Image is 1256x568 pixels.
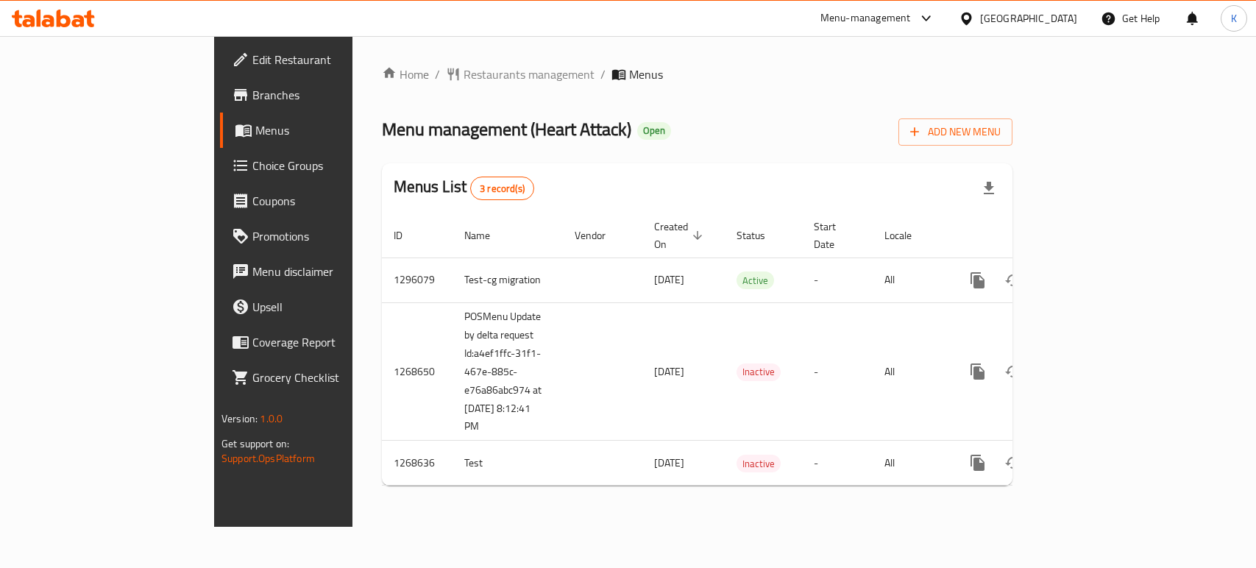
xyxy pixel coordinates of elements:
[654,270,684,289] span: [DATE]
[873,258,948,302] td: All
[637,122,671,140] div: Open
[453,441,563,486] td: Test
[252,369,412,386] span: Grocery Checklist
[629,65,663,83] span: Menus
[814,218,855,253] span: Start Date
[255,121,412,139] span: Menus
[737,363,781,381] div: Inactive
[252,263,412,280] span: Menu disclaimer
[252,227,412,245] span: Promotions
[898,118,1012,146] button: Add New Menu
[654,218,707,253] span: Created On
[252,333,412,351] span: Coverage Report
[802,258,873,302] td: -
[252,157,412,174] span: Choice Groups
[220,42,424,77] a: Edit Restaurant
[453,302,563,441] td: POSMenu Update by delta request Id:a4ef1ffc-31f1-467e-885c-e76a86abc974 at [DATE] 8:12:41 PM
[737,272,774,289] span: Active
[394,227,422,244] span: ID
[220,289,424,324] a: Upsell
[637,124,671,137] span: Open
[394,176,534,200] h2: Menus List
[464,65,595,83] span: Restaurants management
[960,445,996,480] button: more
[435,65,440,83] li: /
[220,360,424,395] a: Grocery Checklist
[1231,10,1237,26] span: K
[252,192,412,210] span: Coupons
[446,65,595,83] a: Restaurants management
[910,123,1001,141] span: Add New Menu
[802,441,873,486] td: -
[737,455,781,472] span: Inactive
[252,51,412,68] span: Edit Restaurant
[996,263,1031,298] button: Change Status
[220,219,424,254] a: Promotions
[260,409,283,428] span: 1.0.0
[382,113,631,146] span: Menu management ( Heart Attack )
[996,445,1031,480] button: Change Status
[960,263,996,298] button: more
[221,434,289,453] span: Get support on:
[873,302,948,441] td: All
[453,258,563,302] td: Test-cg migration
[471,182,533,196] span: 3 record(s)
[220,183,424,219] a: Coupons
[737,271,774,289] div: Active
[820,10,911,27] div: Menu-management
[654,362,684,381] span: [DATE]
[873,441,948,486] td: All
[971,171,1007,206] div: Export file
[382,65,1012,83] nav: breadcrumb
[220,254,424,289] a: Menu disclaimer
[980,10,1077,26] div: [GEOGRAPHIC_DATA]
[221,449,315,468] a: Support.OpsPlatform
[600,65,606,83] li: /
[220,148,424,183] a: Choice Groups
[220,113,424,148] a: Menus
[802,302,873,441] td: -
[464,227,509,244] span: Name
[960,354,996,389] button: more
[948,213,1113,258] th: Actions
[737,363,781,380] span: Inactive
[654,453,684,472] span: [DATE]
[884,227,931,244] span: Locale
[220,77,424,113] a: Branches
[252,298,412,316] span: Upsell
[382,213,1113,486] table: enhanced table
[470,177,534,200] div: Total records count
[996,354,1031,389] button: Change Status
[575,227,625,244] span: Vendor
[737,227,784,244] span: Status
[220,324,424,360] a: Coverage Report
[221,409,258,428] span: Version:
[252,86,412,104] span: Branches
